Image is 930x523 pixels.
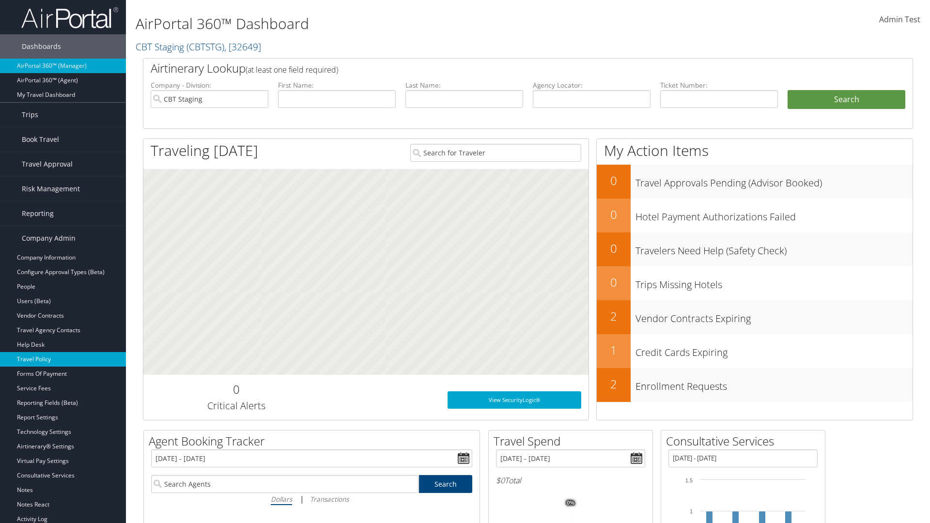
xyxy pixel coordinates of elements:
[635,307,913,325] h3: Vendor Contracts Expiring
[666,433,825,449] h2: Consultative Services
[597,308,631,324] h2: 2
[224,40,261,53] span: , [ 32649 ]
[597,172,631,189] h2: 0
[635,171,913,190] h3: Travel Approvals Pending (Advisor Booked)
[136,14,659,34] h1: AirPortal 360™ Dashboard
[685,477,693,483] tspan: 1.5
[879,14,920,25] span: Admin Test
[22,201,54,226] span: Reporting
[597,206,631,223] h2: 0
[597,140,913,161] h1: My Action Items
[635,341,913,359] h3: Credit Cards Expiring
[660,80,778,90] label: Ticket Number:
[496,475,505,486] span: $0
[310,494,349,504] i: Transactions
[22,152,73,176] span: Travel Approval
[533,80,651,90] label: Agency Locator:
[151,475,418,493] input: Search Agents
[151,399,322,413] h3: Critical Alerts
[597,232,913,266] a: 0Travelers Need Help (Safety Check)
[635,273,913,292] h3: Trips Missing Hotels
[597,165,913,199] a: 0Travel Approvals Pending (Advisor Booked)
[879,5,920,35] a: Admin Test
[151,381,322,398] h2: 0
[271,494,292,504] i: Dollars
[635,375,913,393] h3: Enrollment Requests
[22,226,76,250] span: Company Admin
[597,266,913,300] a: 0Trips Missing Hotels
[788,90,905,109] button: Search
[597,376,631,392] h2: 2
[597,368,913,402] a: 2Enrollment Requests
[22,103,38,127] span: Trips
[151,493,472,505] div: |
[22,34,61,59] span: Dashboards
[448,391,581,409] a: View SecurityLogic®
[149,433,480,449] h2: Agent Booking Tracker
[410,144,581,162] input: Search for Traveler
[494,433,652,449] h2: Travel Spend
[496,475,645,486] h6: Total
[151,140,258,161] h1: Traveling [DATE]
[246,64,338,75] span: (at least one field required)
[597,300,913,334] a: 2Vendor Contracts Expiring
[635,239,913,258] h3: Travelers Need Help (Safety Check)
[597,274,631,291] h2: 0
[186,40,224,53] span: ( CBTSTG )
[597,199,913,232] a: 0Hotel Payment Authorizations Failed
[567,500,574,506] tspan: 0%
[419,475,473,493] a: Search
[136,40,261,53] a: CBT Staging
[597,334,913,368] a: 1Credit Cards Expiring
[635,205,913,224] h3: Hotel Payment Authorizations Failed
[21,6,118,29] img: airportal-logo.png
[22,127,59,152] span: Book Travel
[278,80,396,90] label: First Name:
[151,60,841,77] h2: Airtinerary Lookup
[22,177,80,201] span: Risk Management
[597,240,631,257] h2: 0
[151,80,268,90] label: Company - Division:
[405,80,523,90] label: Last Name:
[597,342,631,358] h2: 1
[690,508,693,514] tspan: 1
